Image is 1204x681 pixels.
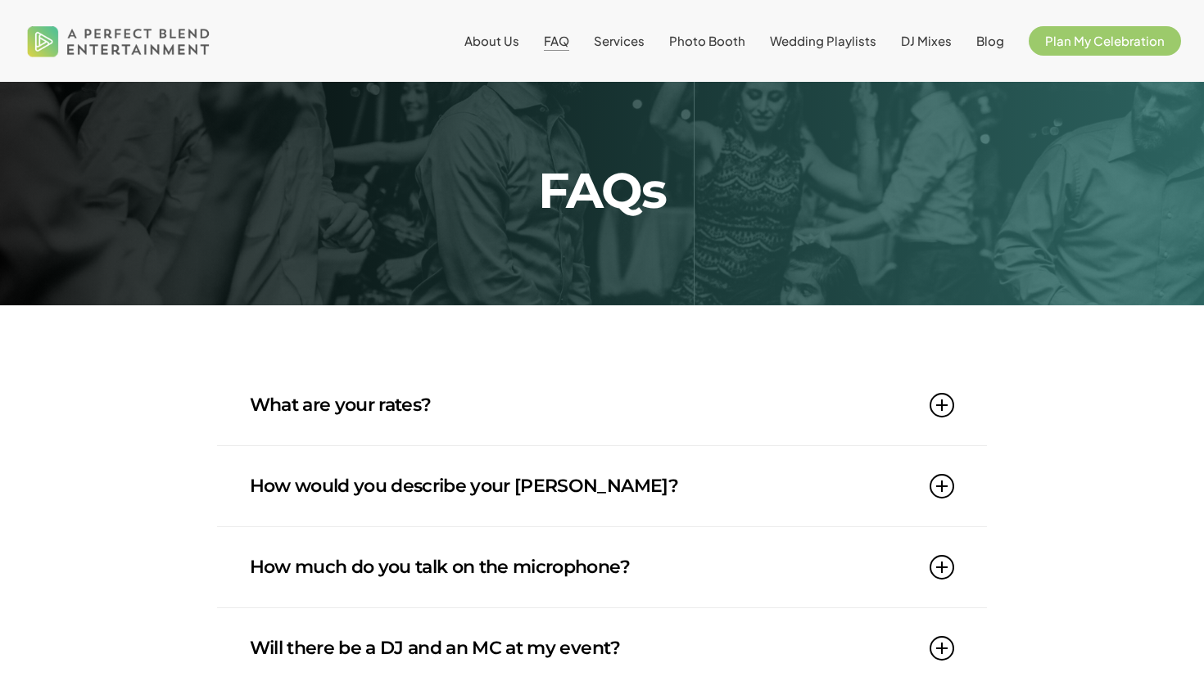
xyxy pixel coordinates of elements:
[976,34,1004,47] a: Blog
[1045,33,1165,48] span: Plan My Celebration
[544,33,569,48] span: FAQ
[770,33,876,48] span: Wedding Playlists
[770,34,876,47] a: Wedding Playlists
[901,34,952,47] a: DJ Mixes
[1029,34,1181,47] a: Plan My Celebration
[976,33,1004,48] span: Blog
[594,34,645,47] a: Services
[464,34,519,47] a: About Us
[250,446,955,526] a: How would you describe your [PERSON_NAME]?
[250,527,955,607] a: How much do you talk on the microphone?
[669,34,745,47] a: Photo Booth
[669,33,745,48] span: Photo Booth
[594,33,645,48] span: Services
[240,166,963,215] h2: FAQs
[464,33,519,48] span: About Us
[250,365,955,445] a: What are your rates?
[23,11,215,70] img: A Perfect Blend Entertainment
[901,33,952,48] span: DJ Mixes
[544,34,569,47] a: FAQ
